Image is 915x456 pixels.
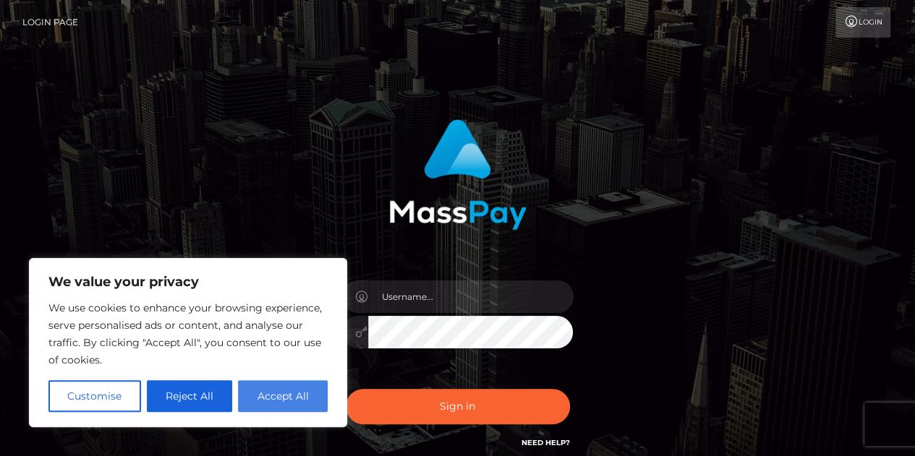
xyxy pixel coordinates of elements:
[22,7,78,38] a: Login Page
[368,280,574,313] input: Username...
[238,380,328,412] button: Accept All
[522,438,570,447] a: Need Help?
[346,389,570,424] button: Sign in
[147,380,233,412] button: Reject All
[29,258,347,427] div: We value your privacy
[48,299,328,369] p: We use cookies to enhance your browsing experience, serve personalised ads or content, and analys...
[389,119,527,230] img: MassPay Login
[835,7,890,38] a: Login
[48,273,328,291] p: We value your privacy
[48,380,141,412] button: Customise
